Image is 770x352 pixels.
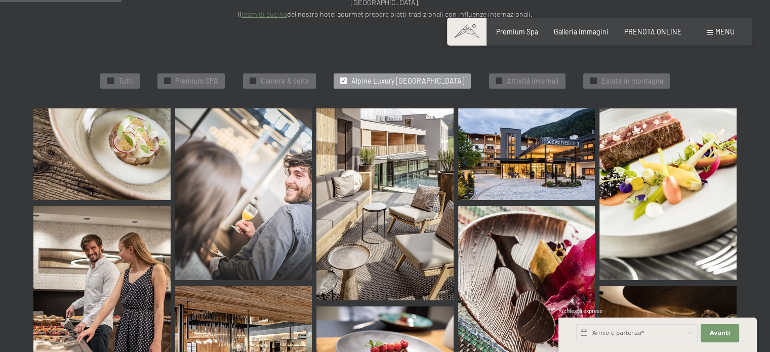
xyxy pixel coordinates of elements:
[507,76,559,86] span: Attivitá invernali
[108,78,112,84] span: ✓
[591,78,595,84] span: ✓
[316,108,454,300] img: [Translate to Italienisch:]
[251,78,255,84] span: ✓
[351,76,464,86] span: Alpine Luxury [GEOGRAPHIC_DATA]
[118,76,133,86] span: Tutti
[715,27,735,36] span: Menu
[175,76,218,86] span: Premium SPA
[701,324,739,342] button: Avanti
[342,78,346,84] span: ✓
[261,76,309,86] span: Camere & suite
[624,27,682,36] a: PRENOTA ONLINE
[554,27,609,36] a: Galleria immagini
[33,108,171,200] img: Immagini
[496,27,538,36] a: Premium Spa
[241,10,287,18] a: team di cucina
[601,76,663,86] span: Estate in montagna
[166,78,170,84] span: ✓
[175,108,312,280] img: Immagini
[599,108,737,280] img: Immagini
[458,108,595,200] img: Immagini
[710,329,730,337] span: Avanti
[558,307,603,314] span: Richiesta express
[497,78,501,84] span: ✓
